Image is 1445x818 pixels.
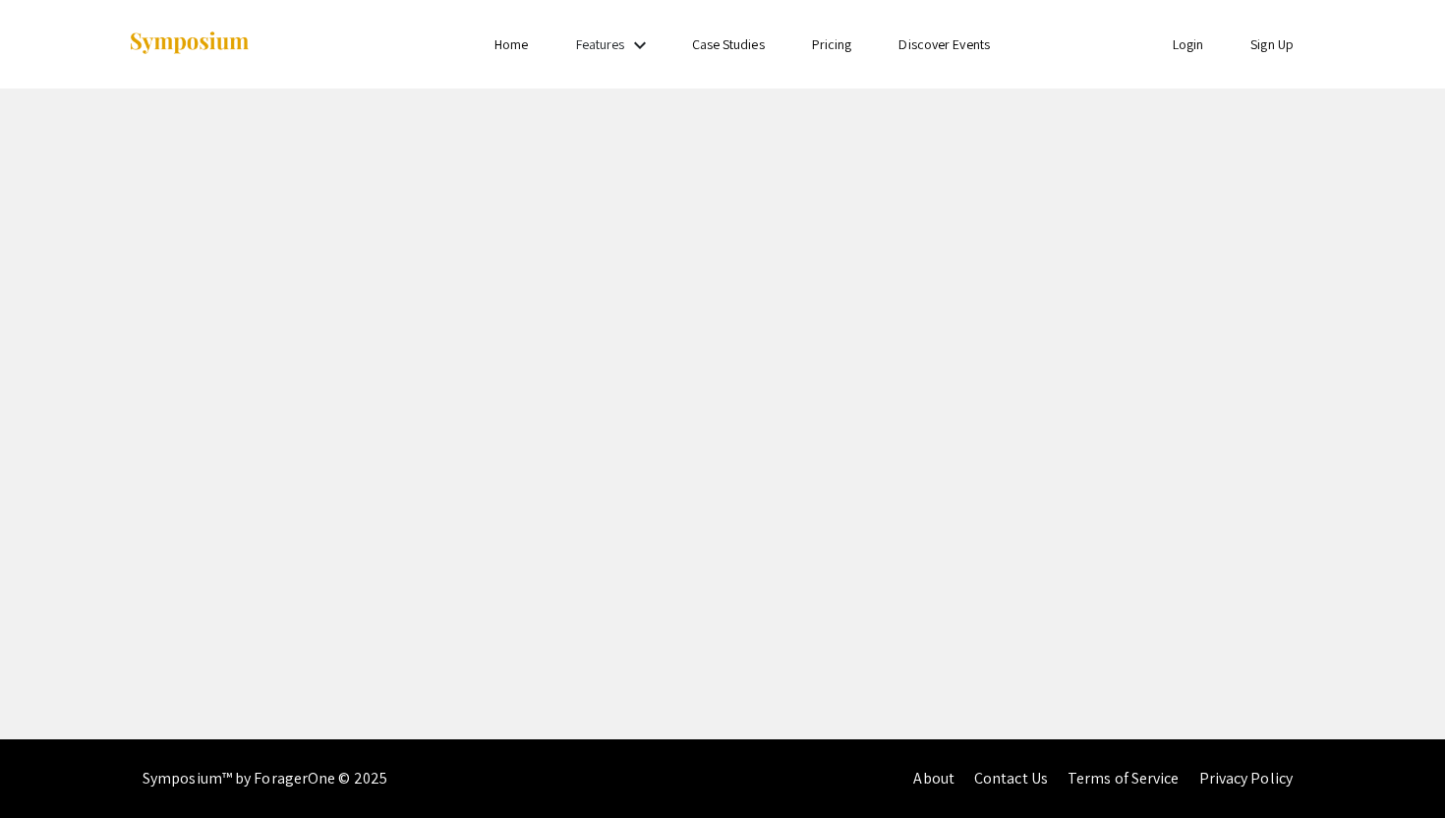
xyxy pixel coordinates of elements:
a: Discover Events [898,35,990,53]
img: Symposium by ForagerOne [128,30,251,57]
a: Login [1173,35,1204,53]
a: Contact Us [974,768,1048,789]
div: Symposium™ by ForagerOne © 2025 [143,739,387,818]
a: Home [494,35,528,53]
a: Case Studies [692,35,765,53]
a: Pricing [812,35,852,53]
mat-icon: Expand Features list [628,33,652,57]
a: Privacy Policy [1199,768,1293,789]
a: Features [576,35,625,53]
a: Sign Up [1250,35,1294,53]
a: About [913,768,954,789]
a: Terms of Service [1068,768,1180,789]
